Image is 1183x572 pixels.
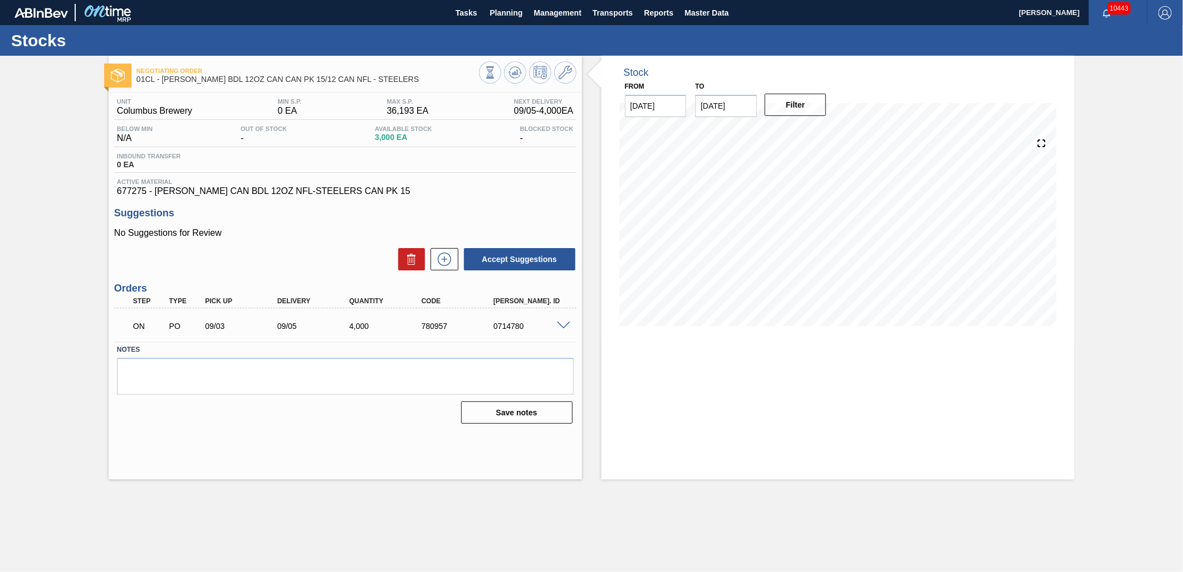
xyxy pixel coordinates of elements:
[625,83,644,90] label: From
[685,6,729,20] span: Master Data
[167,297,204,305] div: Type
[529,61,551,84] button: Schedule Inventory
[491,297,572,305] div: [PERSON_NAME]. ID
[375,133,432,142] span: 3,000 EA
[504,61,526,84] button: Update Chart
[114,125,155,143] div: N/A
[275,297,356,305] div: Delivery
[490,6,522,20] span: Planning
[1108,2,1131,14] span: 10443
[387,98,429,105] span: MAX S.P.
[238,125,290,143] div: -
[554,61,576,84] button: Go to Master Data / General
[278,106,302,116] span: 0 EA
[461,401,573,424] button: Save notes
[419,297,500,305] div: Code
[11,34,209,47] h1: Stocks
[111,69,125,83] img: Ícone
[1089,5,1125,21] button: Notifications
[117,125,153,132] span: Below Min
[117,161,180,169] span: 0 EA
[419,322,500,331] div: 780957
[625,95,687,117] input: mm/dd/yyyy
[117,153,180,159] span: Inbound Transfer
[695,83,704,90] label: to
[114,228,576,238] p: No Suggestions for Review
[241,125,287,132] span: Out Of Stock
[14,8,68,18] img: TNhmsLtSVTkK8tSr43FrP2fwEKptu5GPRR3wAAAABJRU5ErkJggg==
[278,98,302,105] span: MIN S.P.
[117,98,192,105] span: Unit
[275,322,356,331] div: 09/05/2025
[458,247,576,272] div: Accept Suggestions
[644,6,673,20] span: Reports
[517,125,576,143] div: -
[387,106,429,116] span: 36,193 EA
[202,297,283,305] div: Pick up
[765,94,827,116] button: Filter
[117,106,192,116] span: Columbus Brewery
[1158,6,1172,20] img: Logout
[514,106,574,116] span: 09/05 - 4,000 EA
[114,283,576,294] h3: Orders
[520,125,574,132] span: Blocked Stock
[130,314,168,338] div: Negotiating Order
[375,125,432,132] span: Available Stock
[346,322,428,331] div: 4,000
[167,322,204,331] div: Purchase order
[624,67,649,79] div: Stock
[117,186,574,196] span: 677275 - [PERSON_NAME] CAN BDL 12OZ NFL-STEELERS CAN PK 15
[695,95,757,117] input: mm/dd/yyyy
[117,178,574,185] span: Active Material
[514,98,574,105] span: Next Delivery
[479,61,501,84] button: Stocks Overview
[393,248,425,270] div: Delete Suggestions
[491,322,572,331] div: 0714780
[454,6,478,20] span: Tasks
[136,75,479,84] span: 01CL - CARR BDL 12OZ CAN CAN PK 15/12 CAN NFL - STEELERS
[346,297,428,305] div: Quantity
[117,342,574,358] label: Notes
[136,67,479,74] span: Negotiating Order
[425,248,458,270] div: New suggestion
[534,6,581,20] span: Management
[130,297,168,305] div: Step
[114,207,576,219] h3: Suggestions
[133,322,165,331] p: ON
[593,6,633,20] span: Transports
[202,322,283,331] div: 09/03/2025
[464,248,575,270] button: Accept Suggestions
